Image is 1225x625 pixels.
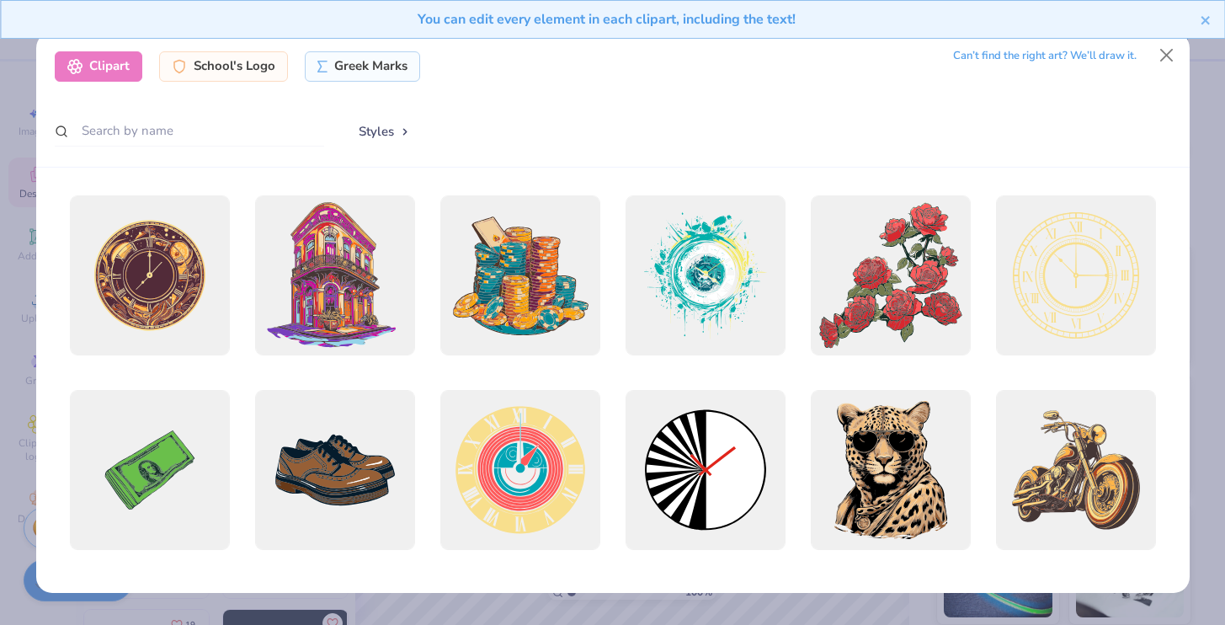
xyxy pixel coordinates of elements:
div: You can edit every element in each clipart, including the text! [13,9,1200,29]
div: School's Logo [159,51,288,82]
div: Clipart [55,51,142,82]
input: Search by name [55,115,324,147]
button: Styles [341,115,429,147]
div: Can’t find the right art? We’ll draw it. [953,41,1137,71]
div: Greek Marks [305,51,420,82]
button: close [1200,9,1212,29]
button: Close [1150,40,1182,72]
